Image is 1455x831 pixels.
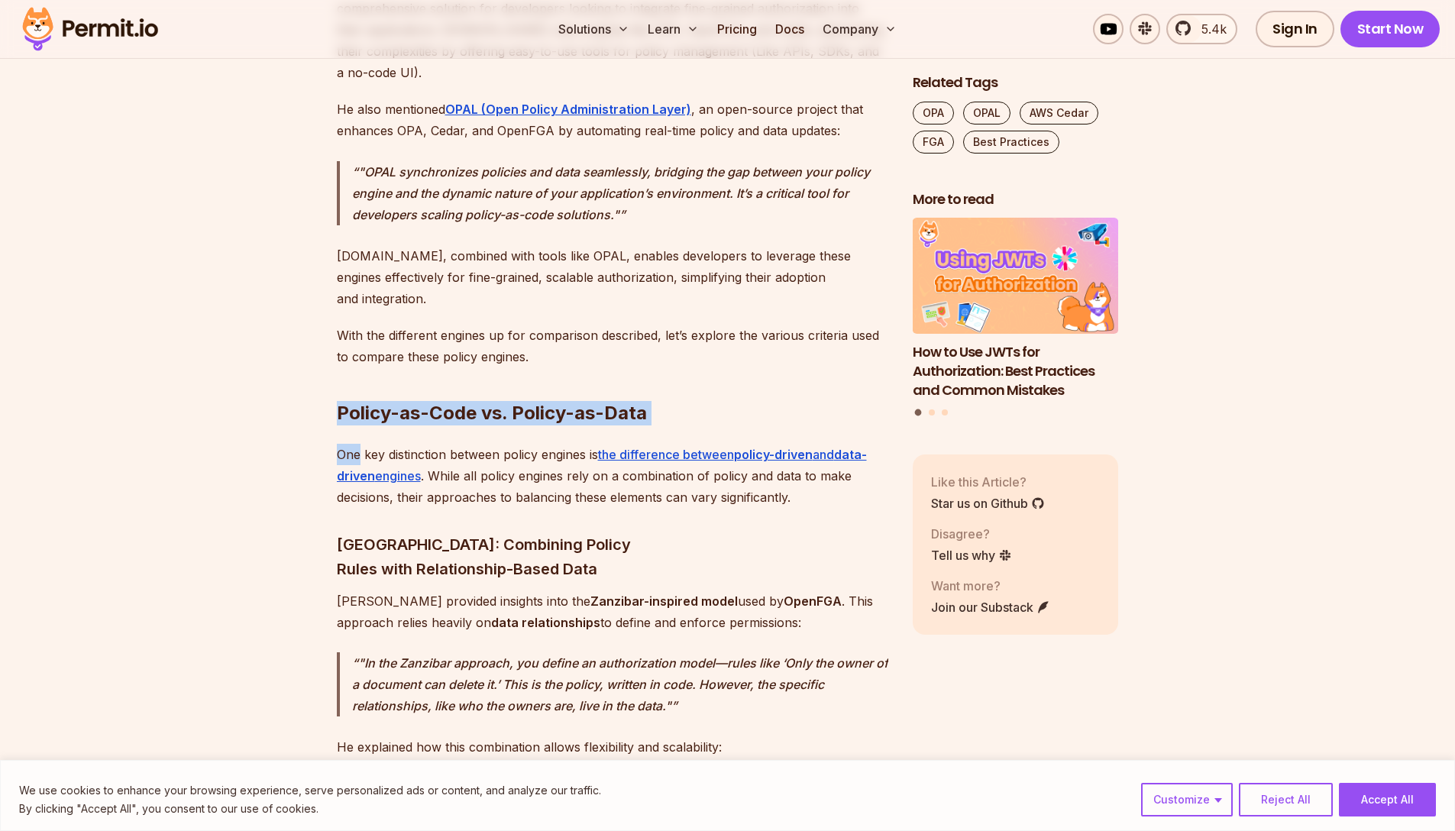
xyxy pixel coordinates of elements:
p: Like this Article? [931,473,1045,491]
strong: data-driven [337,447,867,483]
button: Company [816,14,903,44]
p: By clicking "Accept All", you consent to our use of cookies. [19,800,601,818]
img: How to Use JWTs for Authorization: Best Practices and Common Mistakes [913,218,1119,335]
span: 5.4k [1192,20,1227,38]
a: OPAL [963,102,1010,124]
a: FGA [913,131,954,154]
button: Go to slide 3 [942,409,948,415]
p: We use cookies to enhance your browsing experience, serve personalized ads or content, and analyz... [19,781,601,800]
a: AWS Cedar [1020,102,1098,124]
p: [PERSON_NAME] provided insights into the used by . This approach relies heavily on to define and ... [337,590,888,633]
h3: [GEOGRAPHIC_DATA]: Combining Policy Rules with Relationship-Based Data [337,532,888,581]
p: With the different engines up for comparison described, let’s explore the various criteria used t... [337,325,888,367]
h3: How to Use JWTs for Authorization: Best Practices and Common Mistakes [913,343,1119,399]
p: Disagree? [931,525,1012,543]
a: Pricing [711,14,763,44]
a: OPA [913,102,954,124]
h2: Related Tags [913,73,1119,92]
strong: OpenFGA [784,593,842,609]
p: Want more? [931,577,1050,595]
button: Reject All [1239,783,1333,816]
p: [DOMAIN_NAME], combined with tools like OPAL, enables developers to leverage these engines effect... [337,245,888,309]
a: Best Practices [963,131,1059,154]
div: Posts [913,218,1119,419]
img: Permit logo [15,3,165,55]
h2: More to read [913,190,1119,209]
a: 5.4k [1166,14,1237,44]
button: Learn [642,14,705,44]
a: OPAL (Open Policy Administration Layer) [445,102,691,117]
p: "OPAL synchronizes policies and data seamlessly, bridging the gap between your policy engine and ... [352,161,888,225]
a: Docs [769,14,810,44]
a: Start Now [1340,11,1440,47]
li: 1 of 3 [913,218,1119,400]
a: the difference betweenpolicy-drivenanddata-drivenengines [337,447,867,483]
a: Join our Substack [931,598,1050,616]
h2: Policy-as-Code vs. Policy-as-Data [337,340,888,425]
strong: Zanzibar-inspired model [590,593,738,609]
button: Customize [1141,783,1233,816]
strong: policy-driven [734,447,813,462]
p: One key distinction between policy engines is . While all policy engines rely on a combination of... [337,444,888,508]
strong: data relationships [491,615,600,630]
button: Accept All [1339,783,1436,816]
a: Star us on Github [931,494,1045,513]
button: Go to slide 1 [915,409,922,416]
button: Go to slide 2 [929,409,935,415]
a: Sign In [1256,11,1334,47]
a: Tell us why [931,546,1012,564]
p: He explained how this combination allows flexibility and scalability: [337,736,888,758]
p: He also mentioned , an open-source project that enhances OPA, Cedar, and OpenFGA by automating re... [337,99,888,141]
button: Solutions [552,14,635,44]
a: How to Use JWTs for Authorization: Best Practices and Common MistakesHow to Use JWTs for Authoriz... [913,218,1119,400]
p: "In the Zanzibar approach, you define an authorization model—rules like ‘Only the owner of a docu... [352,652,888,716]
